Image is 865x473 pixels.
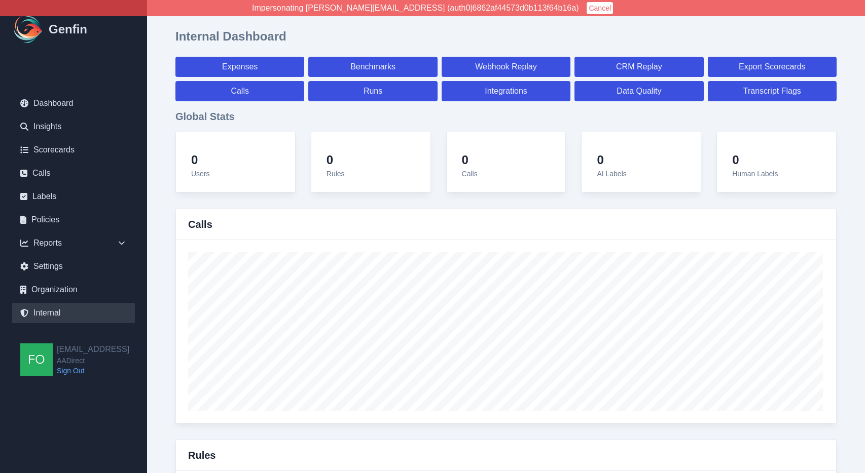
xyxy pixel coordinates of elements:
h1: Genfin [49,21,87,37]
h4: 0 [462,152,478,168]
a: Calls [175,81,304,101]
a: Internal [12,303,135,323]
a: Organization [12,280,135,300]
span: Human Labels [732,170,778,178]
a: Runs [308,81,437,101]
span: Calls [462,170,478,178]
img: Logo [12,13,45,46]
h3: Calls [188,217,212,231]
span: AADirect [57,356,129,366]
div: Reports [12,233,135,253]
h4: 0 [191,152,210,168]
a: Expenses [175,57,304,77]
a: Labels [12,186,135,207]
a: Calls [12,163,135,183]
a: Policies [12,210,135,230]
h3: Global Stats [175,109,837,124]
span: Rules [327,170,345,178]
h2: [EMAIL_ADDRESS] [57,343,129,356]
a: Integrations [442,81,570,101]
img: founders@genfin.ai [20,343,53,376]
h4: 0 [327,152,345,168]
a: Sign Out [57,366,129,376]
a: Settings [12,256,135,277]
a: Dashboard [12,93,135,113]
a: Transcript Flags [708,81,837,101]
span: AI Labels [597,170,626,178]
a: Data Quality [574,81,703,101]
a: Scorecards [12,140,135,160]
a: Insights [12,116,135,137]
h3: Rules [188,448,215,462]
a: Benchmarks [308,57,437,77]
h4: 0 [597,152,626,168]
a: CRM Replay [574,57,703,77]
h4: 0 [732,152,778,168]
span: Users [191,170,210,178]
button: Cancel [587,2,613,14]
a: Export Scorecards [708,57,837,77]
h1: Internal Dashboard [175,28,286,45]
a: Webhook Replay [442,57,570,77]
